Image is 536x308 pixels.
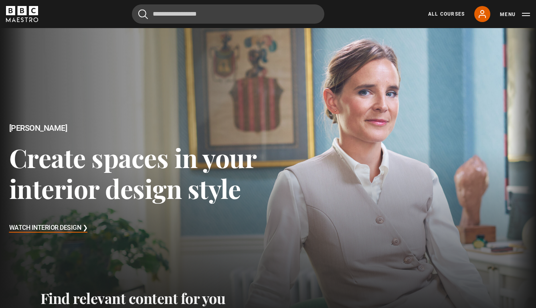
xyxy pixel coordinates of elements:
[138,9,148,19] button: Submit the search query
[9,142,268,204] h3: Create spaces in your interior design style
[132,4,324,24] input: Search
[6,6,38,22] svg: BBC Maestro
[9,222,88,234] h3: Watch Interior Design ❯
[428,10,465,18] a: All Courses
[9,124,268,133] h2: [PERSON_NAME]
[40,290,496,306] h2: Find relevant content for you
[500,10,530,18] button: Toggle navigation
